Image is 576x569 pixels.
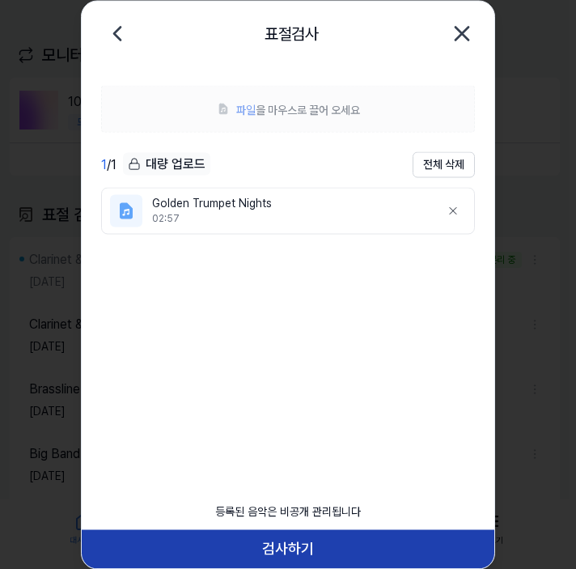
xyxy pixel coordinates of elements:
[152,196,427,212] div: Golden Trumpet Nights
[82,529,494,568] button: 검사하기
[101,156,107,172] span: 1
[265,20,318,46] h2: 표절검사
[236,103,256,116] span: 파일
[413,151,475,177] button: 전체 삭제
[101,155,116,174] div: / 1
[152,211,427,225] div: 02:57
[205,494,371,529] div: 등록된 음악은 비공개 관리됩니다
[123,153,210,176] button: 대량 업로드
[236,103,360,116] span: 을 마우스로 끌어 오세요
